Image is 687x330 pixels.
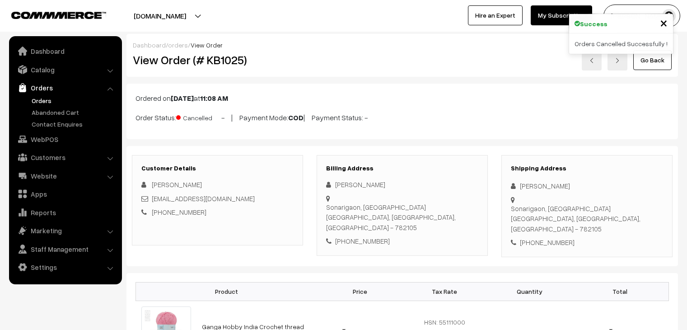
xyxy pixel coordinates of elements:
[318,282,402,301] th: Price
[660,16,668,29] button: Close
[152,180,202,189] span: [PERSON_NAME]
[11,222,119,239] a: Marketing
[615,58,620,63] img: right-arrow.png
[11,241,119,257] a: Staff Management
[11,168,119,184] a: Website
[136,111,669,123] p: Order Status: - | Payment Mode: | Payment Status: -
[11,61,119,78] a: Catalog
[29,96,119,105] a: Orders
[531,5,592,25] a: My Subscription
[136,282,318,301] th: Product
[572,282,669,301] th: Total
[11,9,90,20] a: COMMMERCE
[326,179,478,190] div: [PERSON_NAME]
[288,113,304,122] b: COD
[191,41,223,49] span: View Order
[511,237,663,248] div: [PHONE_NUMBER]
[326,165,478,172] h3: Billing Address
[171,94,194,103] b: [DATE]
[326,236,478,246] div: [PHONE_NUMBER]
[136,93,669,104] p: Ordered on at
[660,14,668,31] span: ×
[11,131,119,147] a: WebPOS
[29,119,119,129] a: Contact Enquires
[11,43,119,59] a: Dashboard
[152,208,206,216] a: [PHONE_NUMBER]
[152,194,255,203] a: [EMAIL_ADDRESS][DOMAIN_NAME]
[511,165,663,172] h3: Shipping Address
[662,9,676,23] img: user
[569,33,673,54] div: Orders Cancelled Successfully !
[11,149,119,165] a: Customers
[580,19,608,28] strong: Success
[11,80,119,96] a: Orders
[168,41,188,49] a: orders
[633,50,672,70] a: Go Back
[603,5,680,27] button: [PERSON_NAME]…
[141,165,294,172] h3: Customer Details
[487,282,572,301] th: Quantity
[102,5,218,27] button: [DOMAIN_NAME]
[326,202,478,233] div: Sonarigaon, [GEOGRAPHIC_DATA] [GEOGRAPHIC_DATA], [GEOGRAPHIC_DATA], [GEOGRAPHIC_DATA] - 782105
[200,94,228,103] b: 11:08 AM
[133,41,166,49] a: Dashboard
[511,181,663,191] div: [PERSON_NAME]
[468,5,523,25] a: Hire an Expert
[176,111,221,123] span: Cancelled
[11,204,119,221] a: Reports
[133,53,304,67] h2: View Order (# KB1025)
[589,58,594,63] img: left-arrow.png
[133,40,672,50] div: / /
[402,282,487,301] th: Tax Rate
[11,259,119,275] a: Settings
[29,108,119,117] a: Abandoned Cart
[11,186,119,202] a: Apps
[511,203,663,234] div: Sonarigaon, [GEOGRAPHIC_DATA] [GEOGRAPHIC_DATA], [GEOGRAPHIC_DATA], [GEOGRAPHIC_DATA] - 782105
[11,12,106,19] img: COMMMERCE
